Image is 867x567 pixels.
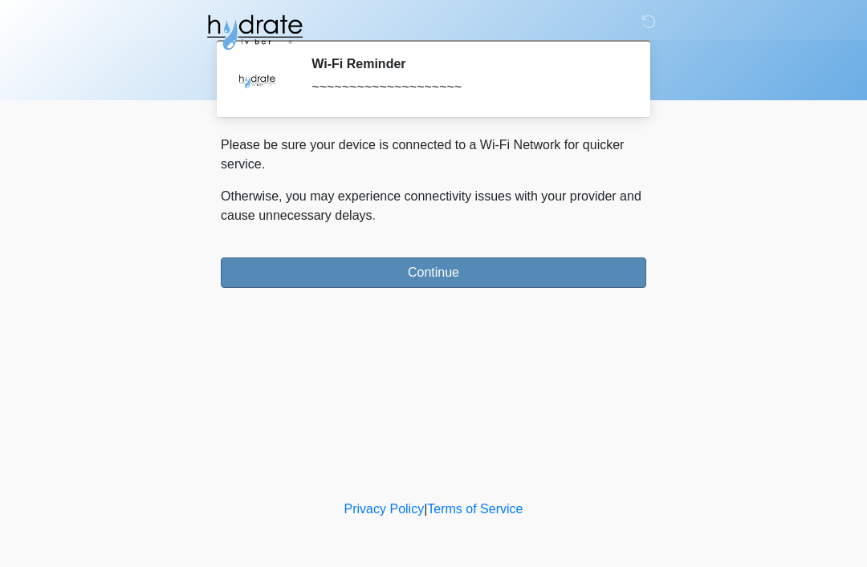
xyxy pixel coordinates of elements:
[233,56,281,104] img: Agent Avatar
[221,187,646,225] p: Otherwise, you may experience connectivity issues with your provider and cause unnecessary delays
[344,502,425,516] a: Privacy Policy
[205,12,304,52] img: Hydrate IV Bar - Fort Collins Logo
[424,502,427,516] a: |
[372,209,376,222] span: .
[221,136,646,174] p: Please be sure your device is connected to a Wi-Fi Network for quicker service.
[221,257,646,288] button: Continue
[427,502,523,516] a: Terms of Service
[311,78,622,97] div: ~~~~~~~~~~~~~~~~~~~~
